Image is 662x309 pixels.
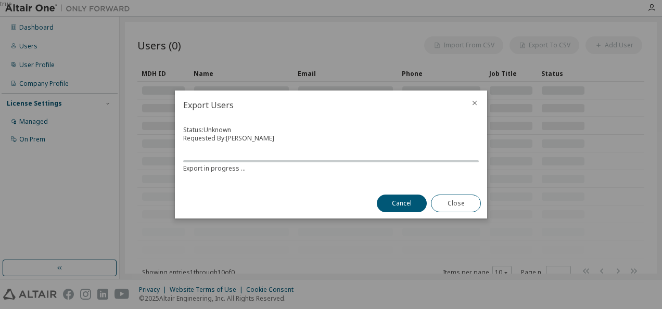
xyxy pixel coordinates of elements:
div: Export in progress ... [183,164,479,173]
button: close [470,99,479,107]
button: Cancel [377,195,427,212]
div: Status: Unknown Requested By: [PERSON_NAME] [183,126,479,176]
h2: Export Users [175,91,462,120]
button: Close [431,195,481,212]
